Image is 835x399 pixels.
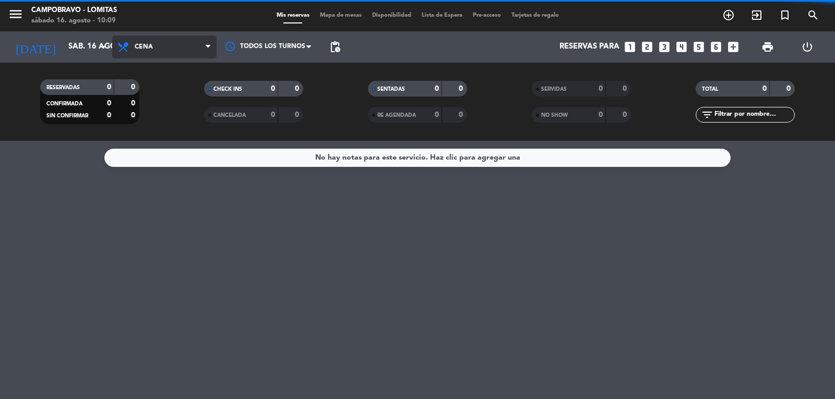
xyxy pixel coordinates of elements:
[8,6,23,22] i: menu
[46,85,80,90] span: RESERVADAS
[131,83,137,91] strong: 0
[131,112,137,119] strong: 0
[97,41,110,53] i: arrow_drop_down
[107,100,111,107] strong: 0
[702,87,718,92] span: TOTAL
[623,85,629,92] strong: 0
[213,113,246,118] span: CANCELADA
[541,87,567,92] span: SERVIDAS
[726,40,740,54] i: add_box
[8,6,23,26] button: menu
[367,13,416,18] span: Disponibilidad
[377,87,405,92] span: SENTADAS
[135,43,153,51] span: Cena
[46,101,82,106] span: CONFIRMADA
[271,111,275,118] strong: 0
[599,85,603,92] strong: 0
[107,112,111,119] strong: 0
[459,85,465,92] strong: 0
[807,9,819,21] i: search
[213,87,242,92] span: CHECK INS
[640,40,654,54] i: looks_two
[107,83,111,91] strong: 0
[329,41,341,53] span: pending_actions
[46,113,88,118] span: SIN CONFIRMAR
[599,111,603,118] strong: 0
[131,100,137,107] strong: 0
[786,85,793,92] strong: 0
[31,16,117,26] div: sábado 16. agosto - 10:09
[692,40,706,54] i: looks_5
[271,85,275,92] strong: 0
[559,42,619,52] span: Reservas para
[762,85,767,92] strong: 0
[623,40,637,54] i: looks_one
[788,31,827,63] div: LOG OUT
[271,13,315,18] span: Mis reservas
[435,111,439,118] strong: 0
[295,111,301,118] strong: 0
[541,113,568,118] span: NO SHOW
[435,85,439,92] strong: 0
[8,35,63,58] i: [DATE]
[709,40,723,54] i: looks_6
[416,13,468,18] span: Lista de Espera
[801,41,814,53] i: power_settings_new
[295,85,301,92] strong: 0
[468,13,506,18] span: Pre-acceso
[377,113,416,118] span: RE AGENDADA
[722,9,735,21] i: add_circle_outline
[623,111,629,118] strong: 0
[761,41,774,53] span: print
[506,13,564,18] span: Tarjetas de regalo
[459,111,465,118] strong: 0
[658,40,671,54] i: looks_3
[750,9,763,21] i: exit_to_app
[315,13,367,18] span: Mapa de mesas
[675,40,688,54] i: looks_4
[779,9,791,21] i: turned_in_not
[713,109,794,120] input: Filtrar por nombre...
[31,5,117,16] div: Campobravo - Lomitas
[315,152,520,164] div: No hay notas para este servicio. Haz clic para agregar una
[701,108,713,121] i: filter_list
